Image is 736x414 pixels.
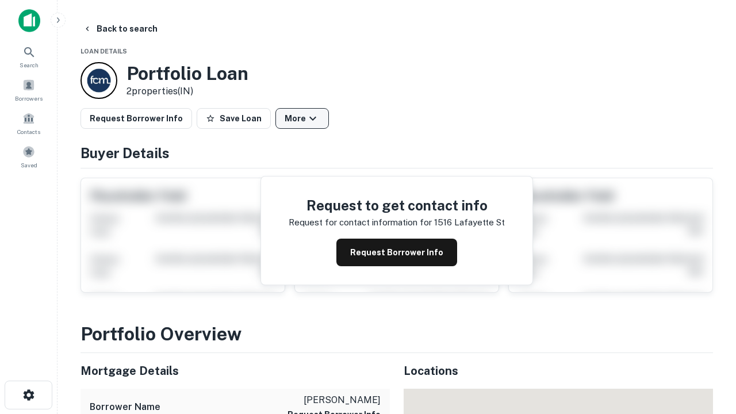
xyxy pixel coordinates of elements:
p: 2 properties (IN) [126,85,248,98]
a: Search [3,41,54,72]
span: Search [20,60,39,70]
span: Loan Details [80,48,127,55]
h5: Locations [404,362,713,379]
p: Request for contact information for [289,216,432,229]
button: Save Loan [197,108,271,129]
button: More [275,108,329,129]
button: Request Borrower Info [336,239,457,266]
a: Contacts [3,108,54,139]
span: Borrowers [15,94,43,103]
a: Saved [3,141,54,172]
span: Saved [21,160,37,170]
a: Borrowers [3,74,54,105]
button: Back to search [78,18,162,39]
h3: Portfolio Overview [80,320,713,348]
h4: Buyer Details [80,143,713,163]
p: [PERSON_NAME] [287,393,381,407]
img: capitalize-icon.png [18,9,40,32]
p: 1516 lafayette st [434,216,505,229]
span: Contacts [17,127,40,136]
h5: Mortgage Details [80,362,390,379]
h4: Request to get contact info [289,195,505,216]
h6: Borrower Name [90,400,160,414]
iframe: Chat Widget [678,322,736,377]
button: Request Borrower Info [80,108,192,129]
h3: Portfolio Loan [126,63,248,85]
